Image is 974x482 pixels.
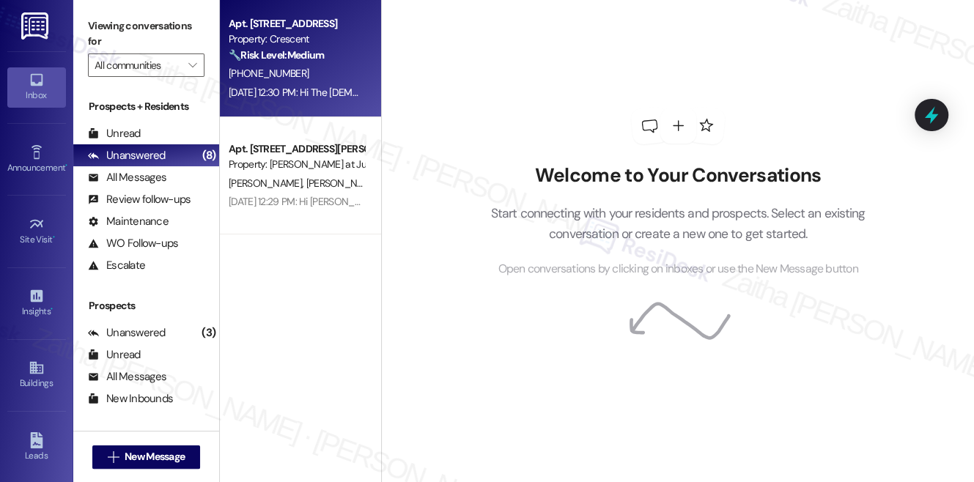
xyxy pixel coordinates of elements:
i:  [188,59,196,71]
div: Property: Crescent [229,31,364,47]
span: • [65,160,67,171]
h2: Welcome to Your Conversations [468,164,888,188]
div: Unread [88,347,141,363]
strong: 🔧 Risk Level: Medium [229,48,324,62]
div: Prospects + Residents [73,99,219,114]
div: Unread [88,126,141,141]
div: Prospects [73,298,219,314]
div: Unanswered [88,325,166,341]
span: • [51,304,53,314]
div: Apt. [STREET_ADDRESS] [229,16,364,31]
span: [PERSON_NAME] [306,177,380,190]
img: ResiDesk Logo [21,12,51,40]
div: All Messages [88,170,166,185]
div: Apt. [STREET_ADDRESS][PERSON_NAME] at June Road 2 [229,141,364,157]
a: Insights • [7,283,66,323]
div: (3) [198,322,219,344]
div: New Inbounds [88,391,173,407]
div: Property: [PERSON_NAME] at June Road [229,157,364,172]
p: Start connecting with your residents and prospects. Select an existing conversation or create a n... [468,203,888,245]
a: Buildings [7,355,66,395]
a: Site Visit • [7,212,66,251]
div: Maintenance [88,214,169,229]
div: All Messages [88,369,166,385]
span: [PERSON_NAME] [229,177,306,190]
span: • [53,232,55,242]
div: Unanswered [88,148,166,163]
a: Leads [7,428,66,467]
span: Open conversations by clicking on inboxes or use the New Message button [498,260,857,278]
label: Viewing conversations for [88,15,204,53]
div: Escalate [88,258,145,273]
i:  [108,451,119,463]
button: New Message [92,445,201,469]
input: All communities [95,53,181,77]
span: [PHONE_NUMBER] [229,67,309,80]
div: Review follow-ups [88,192,191,207]
a: Inbox [7,67,66,107]
div: WO Follow-ups [88,236,178,251]
span: New Message [125,449,185,464]
div: (8) [199,144,219,167]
